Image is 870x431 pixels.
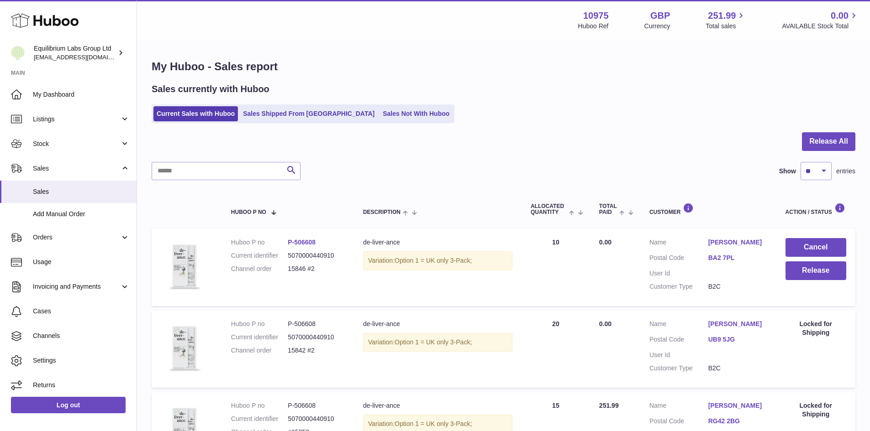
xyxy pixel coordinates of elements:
[231,209,266,215] span: Huboo P no
[288,320,345,328] dd: P-506608
[706,22,746,31] span: Total sales
[363,333,512,352] div: Variation:
[33,210,130,218] span: Add Manual Order
[231,415,288,423] dt: Current identifier
[231,401,288,410] dt: Huboo P no
[33,90,130,99] span: My Dashboard
[708,417,767,426] a: RG42 2BG
[240,106,378,121] a: Sales Shipped From [GEOGRAPHIC_DATA]
[831,10,849,22] span: 0.00
[786,238,846,257] button: Cancel
[522,229,590,306] td: 10
[782,22,859,31] span: AVAILABLE Stock Total
[161,320,206,376] img: 3PackDeliverance_Front.jpg
[708,254,767,262] a: BA2 7PL
[34,53,134,61] span: [EMAIL_ADDRESS][DOMAIN_NAME]
[578,22,609,31] div: Huboo Ref
[153,106,238,121] a: Current Sales with Huboo
[363,209,401,215] span: Description
[161,238,206,295] img: 3PackDeliverance_Front.jpg
[708,10,736,22] span: 251.99
[644,22,670,31] div: Currency
[231,320,288,328] dt: Huboo P no
[152,59,855,74] h1: My Huboo - Sales report
[786,203,846,215] div: Action / Status
[708,335,767,344] a: UB9 5JG
[33,258,130,266] span: Usage
[231,346,288,355] dt: Channel order
[380,106,453,121] a: Sales Not With Huboo
[33,115,120,124] span: Listings
[599,239,612,246] span: 0.00
[782,10,859,31] a: 0.00 AVAILABLE Stock Total
[288,401,345,410] dd: P-506608
[649,335,708,346] dt: Postal Code
[33,140,120,148] span: Stock
[599,203,617,215] span: Total paid
[231,333,288,342] dt: Current identifier
[395,338,472,346] span: Option 1 = UK only 3-Pack;
[363,320,512,328] div: de-liver-ance
[708,282,767,291] dd: B2C
[395,257,472,264] span: Option 1 = UK only 3-Pack;
[288,239,316,246] a: P-506608
[649,364,708,373] dt: Customer Type
[708,238,767,247] a: [PERSON_NAME]
[33,332,130,340] span: Channels
[786,320,846,337] div: Locked for Shipping
[599,320,612,327] span: 0.00
[531,203,567,215] span: ALLOCATED Quantity
[363,401,512,410] div: de-liver-ance
[649,282,708,291] dt: Customer Type
[649,320,708,331] dt: Name
[708,401,767,410] a: [PERSON_NAME]
[33,381,130,389] span: Returns
[231,265,288,273] dt: Channel order
[288,265,345,273] dd: 15846 #2
[34,44,116,62] div: Equilibrium Labs Group Ltd
[288,415,345,423] dd: 5070000440910
[650,10,670,22] strong: GBP
[802,132,855,151] button: Release All
[649,254,708,265] dt: Postal Code
[649,417,708,428] dt: Postal Code
[649,203,767,215] div: Customer
[649,269,708,278] dt: User Id
[522,311,590,388] td: 20
[33,187,130,196] span: Sales
[33,356,130,365] span: Settings
[786,261,846,280] button: Release
[33,307,130,316] span: Cases
[288,346,345,355] dd: 15842 #2
[363,251,512,270] div: Variation:
[599,402,619,409] span: 251.99
[583,10,609,22] strong: 10975
[288,333,345,342] dd: 5070000440910
[33,164,120,173] span: Sales
[11,397,126,413] a: Log out
[33,233,120,242] span: Orders
[649,351,708,359] dt: User Id
[649,238,708,249] dt: Name
[33,282,120,291] span: Invoicing and Payments
[395,420,472,427] span: Option 1 = UK only 3-Pack;
[779,167,796,176] label: Show
[288,251,345,260] dd: 5070000440910
[231,251,288,260] dt: Current identifier
[231,238,288,247] dt: Huboo P no
[152,83,269,95] h2: Sales currently with Huboo
[706,10,746,31] a: 251.99 Total sales
[836,167,855,176] span: entries
[708,364,767,373] dd: B2C
[786,401,846,419] div: Locked for Shipping
[649,401,708,412] dt: Name
[363,238,512,247] div: de-liver-ance
[11,46,25,60] img: huboo@equilibriumlabs.com
[708,320,767,328] a: [PERSON_NAME]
